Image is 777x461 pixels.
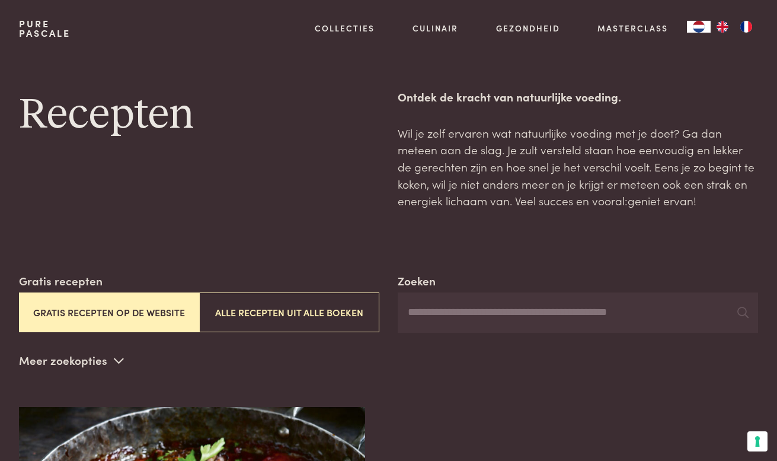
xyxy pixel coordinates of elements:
[19,293,199,332] button: Gratis recepten op de website
[687,21,711,33] a: NL
[398,88,621,104] strong: Ontdek de kracht van natuurlijke voeding.
[19,19,71,38] a: PurePascale
[711,21,758,33] ul: Language list
[315,22,375,34] a: Collecties
[19,88,379,142] h1: Recepten
[496,22,560,34] a: Gezondheid
[398,125,758,209] p: Wil je zelf ervaren wat natuurlijke voeding met je doet? Ga dan meteen aan de slag. Je zult verst...
[687,21,758,33] aside: Language selected: Nederlands
[199,293,379,332] button: Alle recepten uit alle boeken
[398,272,436,290] label: Zoeken
[413,22,458,34] a: Culinair
[747,431,768,452] button: Uw voorkeuren voor toestemming voor trackingtechnologieën
[711,21,734,33] a: EN
[597,22,668,34] a: Masterclass
[734,21,758,33] a: FR
[687,21,711,33] div: Language
[19,272,103,290] label: Gratis recepten
[19,352,124,370] p: Meer zoekopties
